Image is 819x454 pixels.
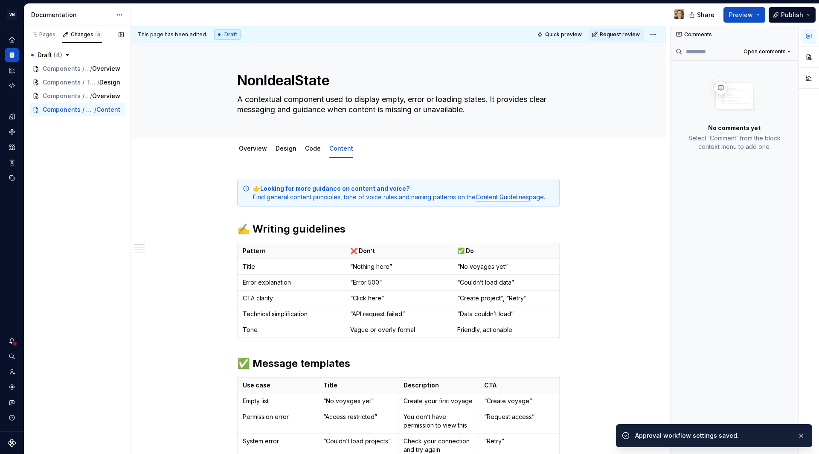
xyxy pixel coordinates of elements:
a: Code [305,145,321,152]
button: Request review [589,29,644,41]
p: “Access restricted” [323,413,393,421]
img: Ugo Jauffret [674,9,684,19]
a: Settings [5,380,19,394]
div: Content [326,139,357,157]
p: Permission error [243,413,313,421]
p: “Create project”, “Retry” [457,294,554,303]
a: Documentation [5,48,19,62]
button: VN [2,6,22,24]
a: Design [276,145,296,152]
a: Components / Toast/Design [29,76,125,89]
p: “Error 500” [350,278,447,287]
div: Overview [235,139,270,157]
div: Data sources [5,171,19,185]
button: Contact support [5,396,19,409]
a: Components / NonIdealState/Content [29,103,125,116]
p: “Retry” [484,437,554,445]
h2: ✅ Message templates [237,357,560,370]
a: Content [329,145,353,152]
p: Description [404,381,473,390]
span: Draft [38,51,62,59]
button: Publish [769,7,816,23]
span: Overview [92,64,120,73]
p: Select ‘Comment’ from the block context menu to add one. [681,134,788,151]
a: Home [5,33,19,47]
button: Notifications [5,334,19,348]
a: Analytics [5,64,19,77]
p: Title [323,381,393,390]
p: No comments yet [708,124,761,132]
a: Components / Button/Overview [29,62,125,76]
p: “Create voyage” [484,397,554,405]
span: / [94,105,96,114]
p: Check your connection and try again [404,437,473,454]
a: Overview [239,145,267,152]
button: Search ⌘K [5,349,19,363]
h2: ✍️ Writing guidelines [237,222,560,236]
p: “Couldn’t load data” [457,278,554,287]
span: Components / Button [43,64,90,73]
a: Components [5,125,19,139]
span: Overview [92,92,120,100]
span: Request review [600,31,640,38]
textarea: NonIdealState [235,70,558,91]
p: Vague or overly formal [350,326,447,334]
button: Quick preview [534,29,586,41]
span: Preview [729,11,753,19]
p: “Data couldn’t load” [457,310,554,318]
div: Pages [31,31,55,38]
a: Storybook stories [5,156,19,169]
p: Friendly, actionable [457,326,554,334]
p: ❌ Don’t [350,247,447,255]
div: Draft [214,29,241,40]
a: Components / NonIdealState/Overview [29,89,125,103]
a: Code automation [5,79,19,93]
div: Approval workflow settings saved. [635,431,790,440]
p: Create your first voyage [404,397,473,405]
button: Open comments [740,46,795,58]
div: Design [272,139,300,157]
span: Share [697,11,714,19]
p: “Couldn’t load projects” [323,437,393,445]
p: Error explanation [243,278,340,287]
p: “No voyages yet” [323,397,393,405]
textarea: A contextual component used to display empty, error or loading states. It provides clear messagin... [235,93,558,116]
p: Title [243,262,340,271]
p: Technical simplification [243,310,340,318]
span: 4 [95,31,102,38]
p: CTA clarity [243,294,340,303]
button: Draft (4) [29,48,125,62]
div: 👉 Find general content principles, tone of voice rules and naming patterns on the page. [253,184,554,201]
div: Changes [71,31,102,38]
span: This page has been edited. [138,31,207,38]
p: ✅ Do [457,247,554,255]
span: Quick preview [545,31,582,38]
p: CTA [484,381,554,390]
p: “Click here” [350,294,447,303]
p: “Nothing here” [350,262,447,271]
svg: Supernova Logo [8,439,16,447]
a: Design tokens [5,110,19,123]
span: ( 4 ) [54,51,62,58]
p: Empty list [243,397,313,405]
span: Open comments [743,48,786,55]
p: “Request access” [484,413,554,421]
span: Publish [781,11,803,19]
span: Design [99,78,120,87]
p: Pattern [243,247,340,255]
span: Content [96,105,120,114]
span: / [97,78,99,87]
span: / [90,64,92,73]
div: Assets [5,140,19,154]
p: You don’t have permission to view this [404,413,473,430]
